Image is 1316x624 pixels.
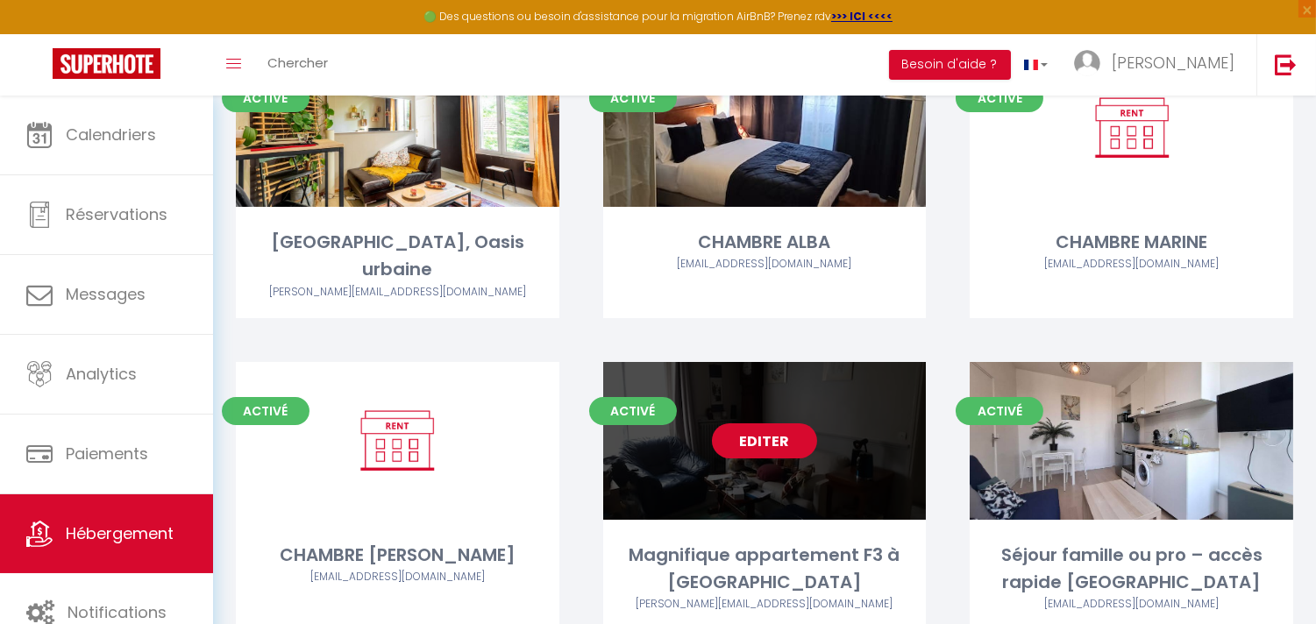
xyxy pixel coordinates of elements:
div: CHAMBRE MARINE [970,229,1293,256]
span: Calendriers [66,124,156,145]
div: Airbnb [603,256,927,273]
span: Activé [956,397,1043,425]
div: CHAMBRE ALBA [603,229,927,256]
div: Magnifique appartement F3 à [GEOGRAPHIC_DATA] [603,542,927,597]
img: logout [1275,53,1297,75]
span: Activé [222,84,309,112]
div: Airbnb [236,569,559,585]
img: ... [1074,50,1100,76]
img: Super Booking [53,48,160,79]
div: Airbnb [970,596,1293,613]
div: Airbnb [236,284,559,301]
span: Réservations [66,203,167,225]
span: Chercher [267,53,328,72]
div: Airbnb [970,256,1293,273]
span: Analytics [66,363,137,385]
span: Activé [589,84,677,112]
span: Notifications [68,601,167,623]
span: Activé [956,84,1043,112]
a: >>> ICI <<<< [831,9,893,24]
div: CHAMBRE [PERSON_NAME] [236,542,559,569]
span: Activé [589,397,677,425]
div: Séjour famille ou pro – accès rapide [GEOGRAPHIC_DATA] [970,542,1293,597]
a: ... [PERSON_NAME] [1061,34,1256,96]
span: Messages [66,283,146,305]
span: Paiements [66,443,148,464]
div: Airbnb [603,596,927,613]
span: Activé [222,397,309,425]
a: Editer [712,423,817,458]
button: Besoin d'aide ? [889,50,1011,80]
div: [GEOGRAPHIC_DATA], Oasis urbaine [236,229,559,284]
a: Chercher [254,34,341,96]
span: Hébergement [66,522,174,544]
span: [PERSON_NAME] [1112,52,1234,74]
